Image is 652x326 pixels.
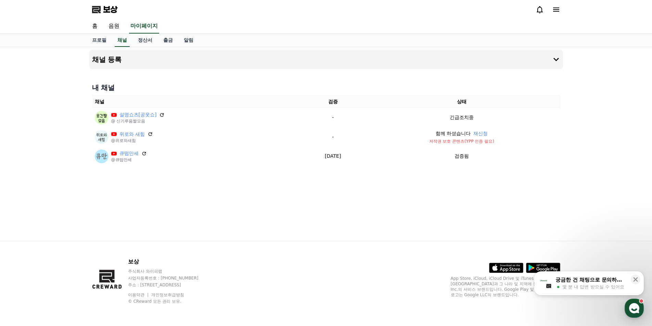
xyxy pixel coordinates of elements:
button: 재신청 [473,130,488,137]
a: 채널 [115,34,130,47]
font: 마이페이지 [130,23,158,29]
a: 정산서 [132,34,158,47]
font: 채널 등록 [92,55,122,64]
font: 함께 하셨습니다 [436,131,471,136]
img: 위로와 새힘 [95,130,108,144]
font: 보상 [103,5,117,14]
font: © CReward 모든 권리 보유. [128,299,181,304]
img: 설명쇼츠[공웃쇼] [95,111,108,125]
a: 음원 [103,19,125,34]
font: 설명쇼츠[공웃쇼] [119,112,157,117]
a: 출금 [158,34,178,47]
font: 위로와 새힘 [119,131,145,137]
a: 프로필 [87,34,112,47]
font: [DATE] [325,153,341,159]
font: 음원 [108,23,119,29]
font: @ 신기루움짤모음 [111,119,145,123]
font: 저작권 보호 콘텐츠(YPP 인증 필요) [429,139,494,144]
a: 마이페이지 [129,19,159,34]
font: @큐떱만세 [111,157,132,162]
font: 상태 [457,99,466,104]
font: 정산서 [138,37,152,43]
a: 큐떱만세 [119,150,139,157]
font: 주소 : [STREET_ADDRESS] [128,283,181,287]
font: 알림 [184,37,193,43]
img: 큐떱만세 [95,149,108,163]
font: 프로필 [92,37,106,43]
font: 이용약관 [128,292,144,297]
a: 위로와 새힘 [119,131,145,138]
button: 채널 등록 [89,50,563,69]
a: 설명쇼츠[공웃쇼] [119,111,157,118]
font: 재신청 [473,131,488,136]
font: 사업자등록번호 : [PHONE_NUMBER] [128,276,199,281]
font: - [332,115,334,120]
font: 내 채널 [92,83,115,92]
a: 보상 [92,4,117,15]
font: @위로와새힘 [111,138,136,143]
font: 주식회사 와이피랩 [128,269,162,274]
font: - [332,134,334,140]
font: 홈 [92,23,98,29]
font: 채널 [95,99,104,104]
font: 출금 [163,37,173,43]
font: App Store, iCloud, iCloud Drive 및 iTunes Store는 [GEOGRAPHIC_DATA]과 그 나라 및 지역에 등록된 Apple Inc.의 서비스... [451,276,560,297]
font: 긴급조치중 [450,115,474,120]
font: 큐떱만세 [119,151,139,156]
a: 이용약관 [128,292,150,297]
font: 채널 [117,37,127,43]
font: 검증됨 [455,153,469,159]
a: 알림 [178,34,199,47]
font: 보상 [128,258,139,265]
a: 개인정보취급방침 [151,292,184,297]
a: 홈 [87,19,103,34]
font: 검증 [328,99,338,104]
